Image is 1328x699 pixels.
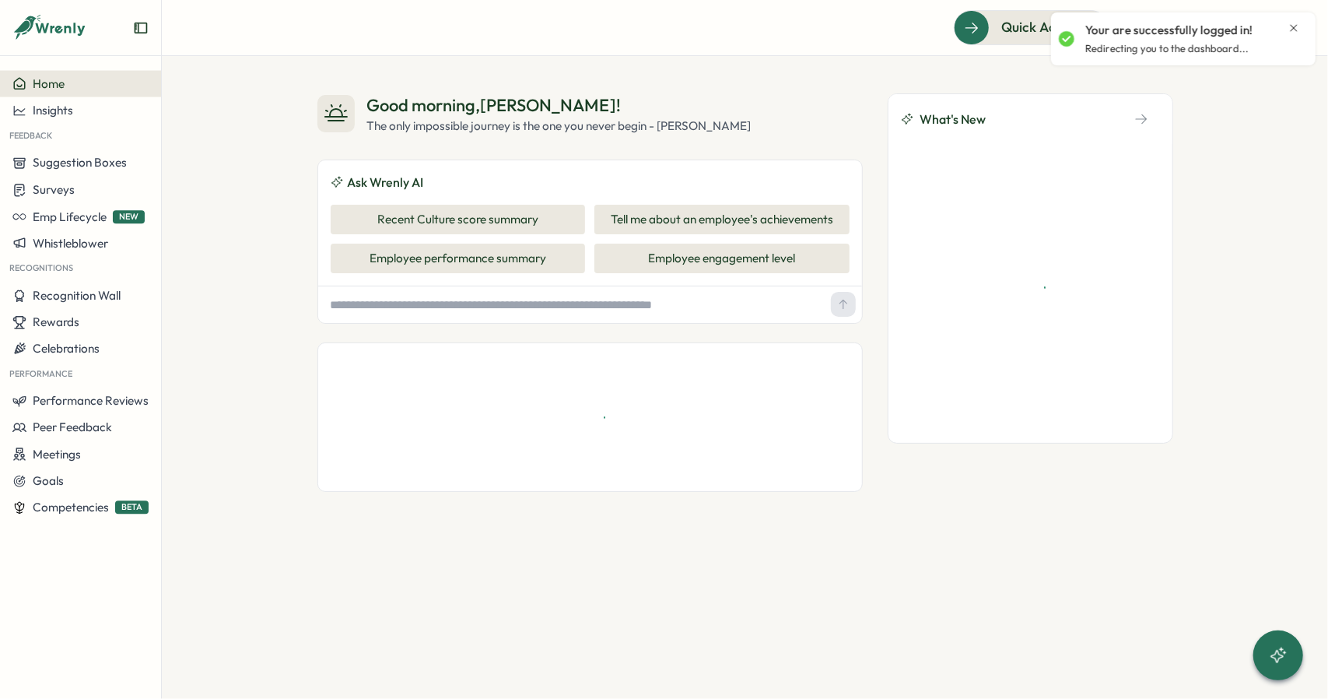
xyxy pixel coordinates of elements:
[33,500,109,515] span: Competencies
[133,20,149,36] button: Expand sidebar
[1001,17,1086,37] span: Quick Actions
[33,236,108,251] span: Whistleblower
[33,420,112,434] span: Peer Feedback
[348,173,424,192] span: Ask Wrenly AI
[367,118,752,135] div: The only impossible journey is the one you never begin - [PERSON_NAME]
[920,110,986,129] span: What's New
[1085,22,1253,39] p: Your are successfully logged in!
[954,10,1109,44] button: Quick Actions
[1085,42,1249,56] p: Redirecting you to the dashboard...
[331,205,586,234] button: Recent Culture score summary
[33,183,75,198] span: Surveys
[594,205,850,234] button: Tell me about an employee's achievements
[33,209,107,224] span: Emp Lifecycle
[1288,22,1300,34] button: Close notification
[33,76,65,91] span: Home
[331,244,586,273] button: Employee performance summary
[594,244,850,273] button: Employee engagement level
[33,473,64,488] span: Goals
[33,447,81,462] span: Meetings
[33,156,127,170] span: Suggestion Boxes
[367,93,752,118] div: Good morning , [PERSON_NAME] !
[113,210,145,223] span: NEW
[33,393,149,408] span: Performance Reviews
[33,103,73,118] span: Insights
[33,341,100,356] span: Celebrations
[33,314,79,329] span: Rewards
[115,501,149,515] span: BETA
[33,288,121,303] span: Recognition Wall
